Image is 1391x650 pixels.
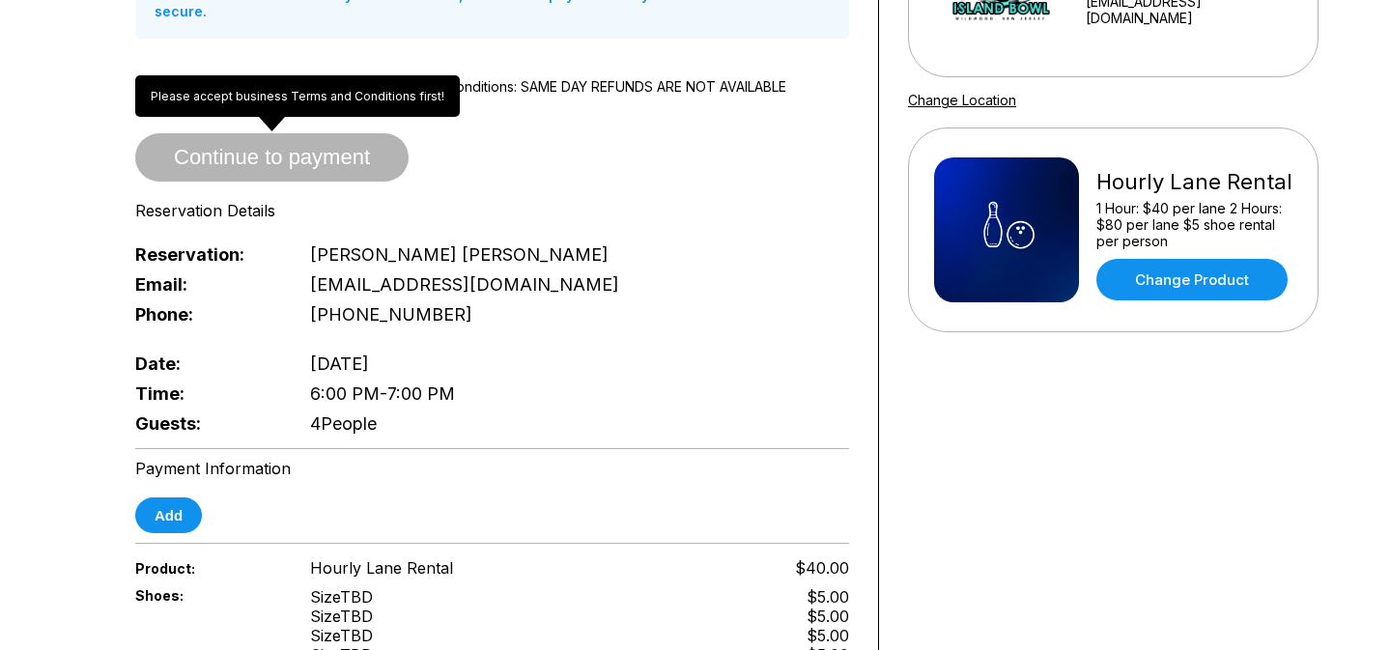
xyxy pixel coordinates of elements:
[1096,259,1288,300] a: Change Product
[135,587,278,604] span: Shoes:
[135,413,278,434] span: Guests:
[135,75,460,117] div: Please accept business Terms and Conditions first!
[135,560,278,577] span: Product:
[1096,200,1292,249] div: 1 Hour: $40 per lane 2 Hours: $80 per lane $5 shoe rental per person
[807,626,849,645] div: $5.00
[310,304,472,325] span: [PHONE_NUMBER]
[310,274,619,295] span: [EMAIL_ADDRESS][DOMAIN_NAME]
[135,383,278,404] span: Time:
[934,157,1079,302] img: Hourly Lane Rental
[1096,169,1292,195] div: Hourly Lane Rental
[135,353,278,374] span: Date:
[135,274,278,295] span: Email:
[908,92,1016,108] a: Change Location
[795,558,849,578] span: $40.00
[310,383,455,404] span: 6:00 PM - 7:00 PM
[807,587,849,607] div: $5.00
[135,304,278,325] span: Phone:
[135,497,202,533] button: Add
[310,413,377,434] span: 4 People
[310,607,373,626] div: Size TBD
[310,244,609,265] span: [PERSON_NAME] [PERSON_NAME]
[177,78,786,95] span: Click the box acknowledge our terms and conditions: SAME DAY REFUNDS ARE NOT AVAILABLE
[310,626,373,645] div: Size TBD
[310,558,453,578] span: Hourly Lane Rental
[135,201,849,220] div: Reservation Details
[310,353,369,374] span: [DATE]
[135,459,849,478] div: Payment Information
[310,587,373,607] div: Size TBD
[135,244,278,265] span: Reservation:
[807,607,849,626] div: $5.00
